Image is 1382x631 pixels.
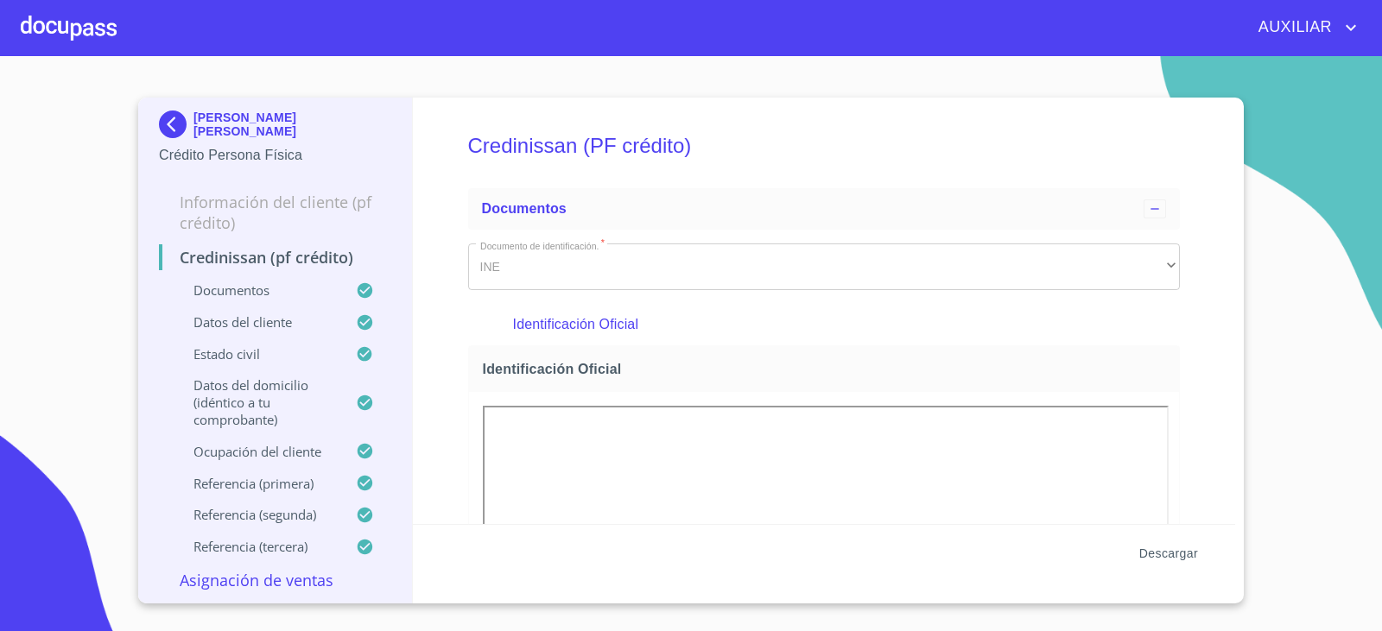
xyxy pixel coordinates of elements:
p: Datos del domicilio (idéntico a tu comprobante) [159,376,356,428]
div: INE [468,243,1181,290]
p: Credinissan (PF crédito) [159,247,391,268]
p: Documentos [159,281,356,299]
div: Documentos [468,188,1181,230]
div: [PERSON_NAME] [PERSON_NAME] [159,110,391,145]
span: Documentos [482,201,567,216]
img: Docupass spot blue [159,110,193,138]
p: Crédito Persona Física [159,145,391,166]
p: Referencia (tercera) [159,538,356,555]
p: Asignación de Ventas [159,570,391,590]
p: Identificación Oficial [513,314,1135,335]
p: Referencia (primera) [159,475,356,492]
p: Datos del cliente [159,313,356,331]
p: [PERSON_NAME] [PERSON_NAME] [193,110,391,138]
span: Identificación Oficial [483,360,1173,378]
button: account of current user [1246,14,1361,41]
h5: Credinissan (PF crédito) [468,110,1181,181]
p: Información del cliente (PF crédito) [159,192,391,233]
span: AUXILIAR [1246,14,1341,41]
p: Estado civil [159,345,356,363]
p: Referencia (segunda) [159,506,356,523]
button: Descargar [1132,538,1205,570]
span: Descargar [1139,543,1198,565]
p: Ocupación del Cliente [159,443,356,460]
